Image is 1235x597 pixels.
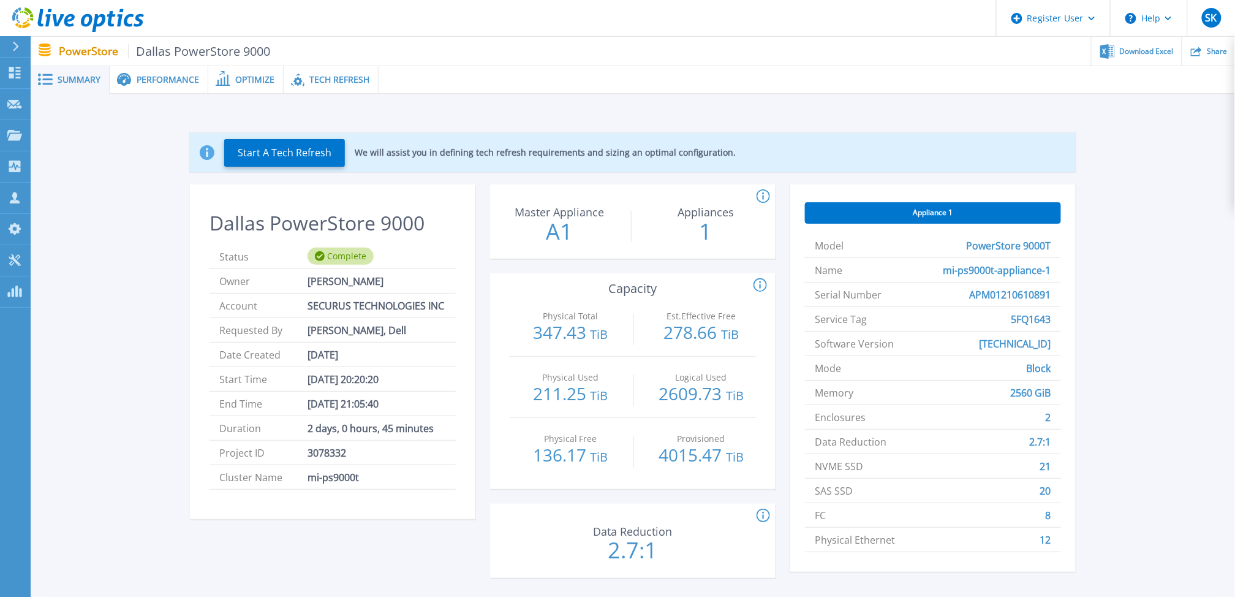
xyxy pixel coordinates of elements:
p: 2609.73 [646,385,756,405]
span: 8 [1046,503,1051,527]
span: Software Version [815,332,894,356]
span: 2 [1046,405,1051,429]
div: Complete [308,248,374,265]
span: NVME SSD [815,454,863,478]
span: Download Excel [1120,48,1174,55]
span: [DATE] 21:05:40 [308,392,379,416]
p: PowerStore [59,44,271,58]
span: FC [815,503,826,527]
p: A1 [491,221,629,243]
p: We will assist you in defining tech refresh requirements and sizing an optimal configuration. [355,148,736,158]
span: TiB [726,449,744,465]
span: Project ID [219,441,308,465]
span: [PERSON_NAME], Dell [308,318,406,342]
p: Physical Used [519,373,622,382]
span: TiB [591,387,608,404]
p: Est.Effective Free [649,312,753,321]
p: 278.66 [646,324,756,343]
span: Status [219,245,308,268]
p: Physical Total [519,312,622,321]
p: Physical Free [519,435,622,443]
span: Account [219,294,308,318]
span: Owner [219,269,308,293]
span: Memory [815,381,853,405]
span: Data Reduction [815,430,886,454]
span: Mode [815,356,841,380]
span: [DATE] 20:20:20 [308,367,379,391]
span: Summary [58,75,100,84]
span: 2560 GiB [1011,381,1051,405]
span: [TECHNICAL_ID] [980,332,1051,356]
span: Date Created [219,343,308,367]
span: SECURUS TECHNOLOGIES INC [308,294,444,318]
p: Master Appliance [494,207,625,218]
span: Performance [137,75,199,84]
span: 20 [1040,479,1051,503]
p: Data Reduction [567,526,698,537]
span: Name [815,258,842,282]
p: 1 [638,221,775,243]
span: Model [815,234,844,257]
span: End Time [219,392,308,416]
span: TiB [726,387,744,404]
span: 21 [1040,454,1051,478]
span: SK [1206,13,1217,23]
span: mi-ps9000t [308,465,359,489]
span: TiB [591,449,608,465]
span: Cluster Name [219,465,308,489]
p: 2.7:1 [564,539,701,561]
span: Optimize [235,75,274,84]
span: SAS SSD [815,479,853,503]
p: 136.17 [516,446,625,466]
p: 4015.47 [646,446,756,466]
p: 211.25 [516,385,625,405]
h2: Dallas PowerStore 9000 [210,212,456,235]
p: 347.43 [516,324,625,343]
span: 2 days, 0 hours, 45 minutes [308,416,434,440]
span: Enclosures [815,405,866,429]
span: Start Time [219,367,308,391]
span: Serial Number [815,283,882,306]
span: Duration [219,416,308,440]
span: 2.7:1 [1030,430,1051,454]
span: Physical Ethernet [815,528,895,552]
span: APM01210610891 [970,283,1051,306]
button: Start A Tech Refresh [224,139,345,167]
span: 3078332 [308,441,346,465]
span: [PERSON_NAME] [308,269,383,293]
span: 12 [1040,528,1051,552]
span: Dallas PowerStore 9000 [128,44,271,58]
span: Tech Refresh [309,75,369,84]
p: Provisioned [649,435,753,443]
span: PowerStore 9000T [967,234,1051,257]
span: Block [1027,356,1051,380]
span: [DATE] [308,343,338,367]
span: Requested By [219,318,308,342]
p: Logical Used [649,373,753,382]
span: Share [1207,48,1227,55]
span: TiB [721,326,739,343]
span: Appliance 1 [913,208,953,218]
p: Appliances [640,207,771,218]
span: mi-ps9000t-appliance-1 [943,258,1051,282]
span: TiB [591,326,608,343]
span: 5FQ1643 [1011,307,1051,331]
span: Service Tag [815,307,867,331]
